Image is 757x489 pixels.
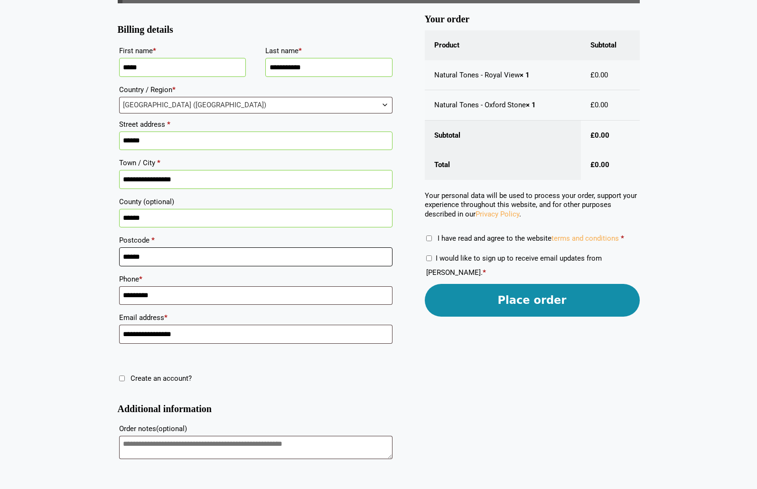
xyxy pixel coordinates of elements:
[120,97,392,113] span: United Kingdom (UK)
[590,71,595,79] span: £
[425,191,640,219] p: Your personal data will be used to process your order, support your experience throughout this we...
[118,28,394,32] h3: Billing details
[119,117,393,132] label: Street address
[119,376,125,381] input: Create an account?
[426,235,432,241] input: I have read and agree to the websiteterms and conditions *
[119,156,393,170] label: Town / City
[119,233,393,247] label: Postcode
[590,160,595,169] span: £
[590,131,609,140] bdi: 0.00
[590,101,595,109] span: £
[476,210,519,218] a: Privacy Policy
[426,254,602,277] label: I would like to sign up to receive email updates from [PERSON_NAME].
[425,90,581,121] td: Natural Tones - Oxford Stone
[119,272,393,286] label: Phone
[581,30,639,60] th: Subtotal
[156,424,187,433] span: (optional)
[526,101,536,109] strong: × 1
[590,101,608,109] bdi: 0.00
[119,44,246,58] label: First name
[425,121,581,150] th: Subtotal
[265,44,393,58] label: Last name
[520,71,530,79] strong: × 1
[118,407,394,411] h3: Additional information
[590,71,608,79] bdi: 0.00
[119,97,393,113] span: Country / Region
[438,234,619,243] span: I have read and agree to the website
[590,131,595,140] span: £
[425,284,640,317] button: Place order
[131,374,192,383] span: Create an account?
[119,422,393,436] label: Order notes
[119,195,393,209] label: County
[119,310,393,325] label: Email address
[425,30,581,60] th: Product
[425,150,581,180] th: Total
[590,160,609,169] bdi: 0.00
[551,234,619,243] a: terms and conditions
[118,18,640,471] form: Checkout
[119,83,393,97] label: Country / Region
[426,255,432,261] input: I would like to sign up to receive email updates from [PERSON_NAME].
[425,60,581,91] td: Natural Tones - Royal View
[425,18,640,21] h3: Your order
[143,197,174,206] span: (optional)
[621,234,624,243] abbr: required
